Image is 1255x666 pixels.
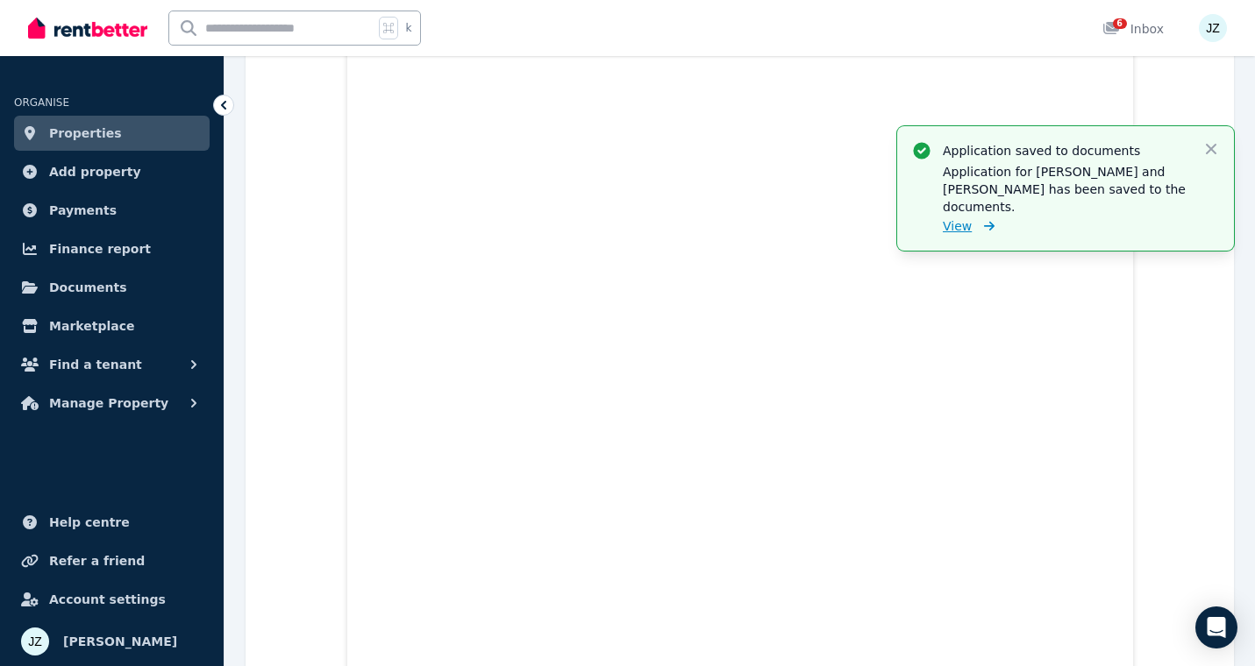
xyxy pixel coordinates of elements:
span: Manage Property [49,393,168,414]
a: Help centre [14,505,210,540]
span: Add property [49,161,141,182]
span: [PERSON_NAME] [63,631,177,652]
span: 6 [1113,18,1127,29]
span: ORGANISE [14,96,69,109]
a: Documents [14,270,210,305]
span: Properties [49,123,122,144]
a: Refer a friend [14,543,210,578]
a: Add property [14,154,210,189]
span: k [405,21,411,35]
img: James Zhu [21,627,49,655]
span: Help centre [49,512,130,533]
div: Inbox [1102,20,1164,38]
span: Finance report [49,238,151,259]
a: Finance report [14,231,210,266]
span: Account settings [49,589,166,610]
span: Find a tenant [49,354,142,375]
span: Marketplace [49,315,134,337]
span: Refer a friend [49,550,145,571]
button: Manage Property [14,386,210,421]
div: Open Intercom Messenger [1195,606,1237,648]
a: Payments [14,193,210,228]
p: Application for [PERSON_NAME] and [PERSON_NAME] has been saved to the documents. [943,163,1188,216]
a: View [943,217,995,235]
span: Payments [49,200,117,221]
a: Marketplace [14,308,210,344]
a: Properties [14,116,210,151]
button: Find a tenant [14,347,210,382]
img: RentBetter [28,15,147,41]
img: James Zhu [1199,14,1227,42]
a: Account settings [14,582,210,617]
p: Application saved to documents [943,142,1188,159]
span: Documents [49,277,127,298]
span: View [943,217,972,235]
